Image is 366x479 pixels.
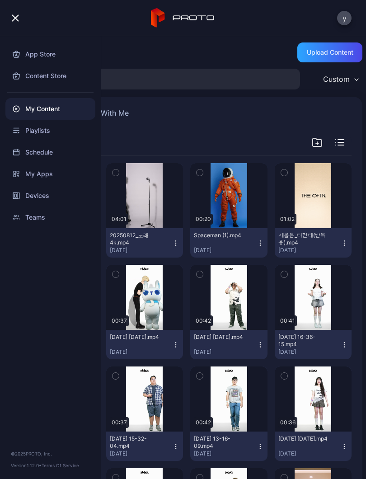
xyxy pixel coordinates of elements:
[5,141,95,163] a: Schedule
[194,247,257,254] div: [DATE]
[42,463,79,468] a: Terms Of Service
[319,69,362,89] button: Custom
[106,432,183,461] button: [DATE] 15-32-04.mp4[DATE]
[278,333,328,348] div: 2025-07-26 16-36-15.mp4
[194,348,257,356] div: [DATE]
[110,333,160,341] div: 2025-07-27 11-27-32.mp4
[11,463,42,468] span: Version 1.12.0 •
[307,49,353,56] div: Upload Content
[275,228,352,258] button: 세롭튼_더현대(반복용).mp4[DATE]
[5,98,95,120] a: My Content
[194,232,244,239] div: Spaceman (1).mp4
[110,435,160,450] div: 2025-07-26 15-32-04.mp4
[73,108,131,122] button: Shared With Me
[194,435,244,450] div: 2025-07-26 13-16-09.mp4
[5,43,95,65] a: App Store
[110,348,173,356] div: [DATE]
[275,432,352,461] button: [DATE] [DATE].mp4[DATE]
[323,75,350,84] div: Custom
[297,42,362,62] button: Upload Content
[110,247,173,254] div: [DATE]
[110,450,173,457] div: [DATE]
[337,11,352,25] button: y
[278,435,328,442] div: 2025-07-26 11-27-02.mp4
[278,450,341,457] div: [DATE]
[278,348,341,356] div: [DATE]
[106,228,183,258] button: 20250812_노래4k.mp4[DATE]
[5,207,95,228] a: Teams
[278,247,341,254] div: [DATE]
[190,228,267,258] button: Spaceman (1).mp4[DATE]
[106,330,183,359] button: [DATE] [DATE].mp4[DATE]
[190,432,267,461] button: [DATE] 13-16-09.mp4[DATE]
[5,163,95,185] a: My Apps
[278,232,328,246] div: 세롭튼_더현대(반복용).mp4
[194,450,257,457] div: [DATE]
[5,65,95,87] a: Content Store
[194,333,244,341] div: 2025-07-26 17-08-24.mp4
[190,330,267,359] button: [DATE] [DATE].mp4[DATE]
[11,450,90,457] div: © 2025 PROTO, Inc.
[5,120,95,141] a: Playlists
[110,232,160,246] div: 20250812_노래4k.mp4
[5,185,95,207] a: Devices
[275,330,352,359] button: [DATE] 16-36-15.mp4[DATE]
